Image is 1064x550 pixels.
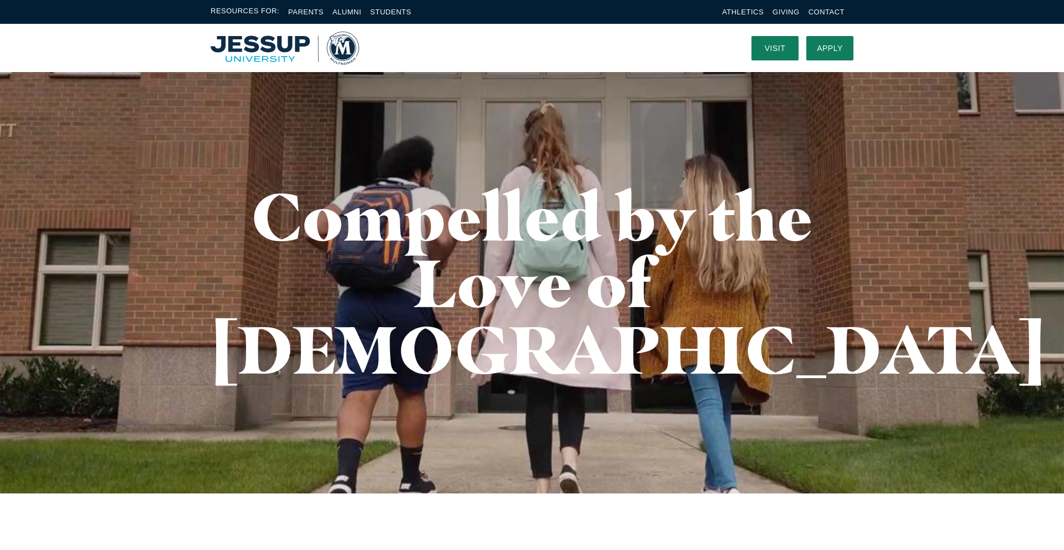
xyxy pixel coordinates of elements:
[751,36,799,60] a: Visit
[722,8,764,16] a: Athletics
[288,8,324,16] a: Parents
[211,32,359,65] a: Home
[370,8,411,16] a: Students
[809,8,845,16] a: Contact
[332,8,361,16] a: Alumni
[806,36,853,60] a: Apply
[211,6,279,18] span: Resources For:
[211,32,359,65] img: Multnomah University Logo
[773,8,800,16] a: Giving
[211,183,853,383] h1: Compelled by the Love of [DEMOGRAPHIC_DATA]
